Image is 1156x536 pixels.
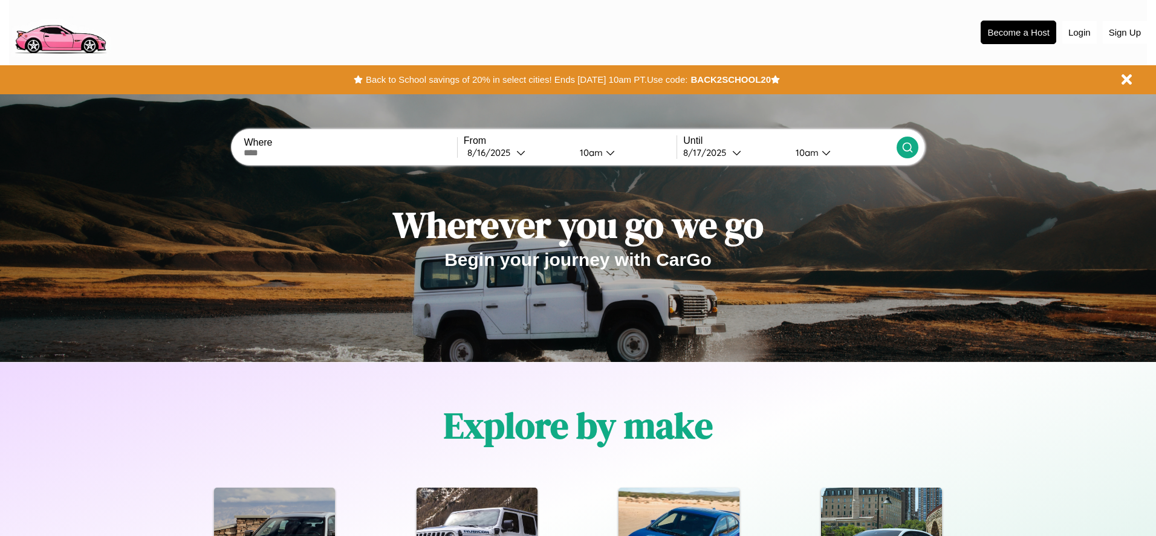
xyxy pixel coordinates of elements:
button: Become a Host [981,21,1056,44]
button: Sign Up [1103,21,1147,44]
img: logo [9,6,111,57]
b: BACK2SCHOOL20 [690,74,771,85]
div: 10am [790,147,822,158]
button: 10am [570,146,677,159]
div: 10am [574,147,606,158]
div: 8 / 17 / 2025 [683,147,732,158]
button: Login [1062,21,1097,44]
button: Back to School savings of 20% in select cities! Ends [DATE] 10am PT.Use code: [363,71,690,88]
h1: Explore by make [444,401,713,450]
label: Where [244,137,456,148]
div: 8 / 16 / 2025 [467,147,516,158]
button: 8/16/2025 [464,146,570,159]
button: 10am [786,146,896,159]
label: From [464,135,677,146]
label: Until [683,135,896,146]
